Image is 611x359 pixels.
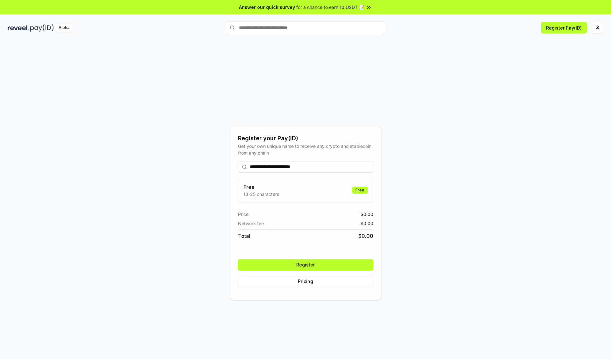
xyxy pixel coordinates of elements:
[361,211,373,217] span: $ 0.00
[243,183,279,191] h3: Free
[30,24,54,32] img: pay_id
[238,211,249,217] span: Price
[8,24,29,32] img: reveel_dark
[243,191,279,197] p: 13-25 characters
[238,220,264,227] span: Network fee
[238,276,373,287] button: Pricing
[296,4,364,10] span: for a chance to earn 10 USDT 📝
[352,187,368,194] div: Free
[358,232,373,240] span: $ 0.00
[541,22,587,33] button: Register Pay(ID)
[238,259,373,271] button: Register
[55,24,73,32] div: Alpha
[239,4,295,10] span: Answer our quick survey
[238,232,250,240] span: Total
[238,143,373,156] div: Get your own unique name to receive any crypto and stablecoin, from any chain
[361,220,373,227] span: $ 0.00
[238,134,373,143] div: Register your Pay(ID)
